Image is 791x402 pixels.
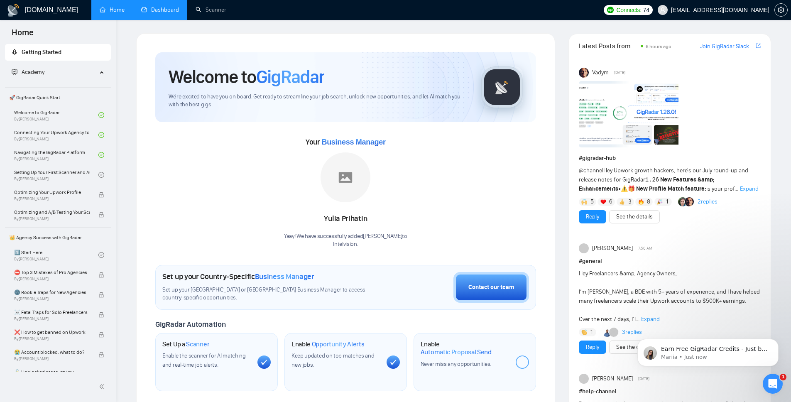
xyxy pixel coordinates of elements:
span: Hey Freelancers &amp; Agency Owners, I’m [PERSON_NAME], a BDE with 5+ years of experience, and I ... [579,270,760,323]
p: Intelvision . [284,240,407,248]
span: Home [5,27,40,44]
img: upwork-logo.png [607,7,614,13]
a: See the details [616,343,653,352]
a: Join GigRadar Slack Community [700,42,754,51]
img: 🔥 [638,199,644,205]
span: 👑 Agency Success with GigRadar [6,229,110,246]
span: Expand [641,316,660,323]
span: 1 [590,328,593,336]
a: Welcome to GigRadarBy[PERSON_NAME] [14,106,98,124]
span: Expand [740,185,759,192]
span: 3 [628,198,632,206]
span: Optimizing Your Upwork Profile [14,188,90,196]
a: Reply [586,343,599,352]
iframe: Intercom live chat [763,374,783,394]
span: Never miss any opportunities. [421,360,491,368]
img: logo [7,4,20,17]
a: 3replies [622,328,642,336]
span: export [756,42,761,49]
img: F09AC4U7ATU-image.png [579,81,678,147]
a: 1️⃣ Start HereBy[PERSON_NAME] [14,246,98,264]
span: Hey Upwork growth hackers, here's our July round-up and release notes for GigRadar • is your prof... [579,167,748,192]
span: ⚠️ [621,185,628,192]
span: check-circle [98,252,104,258]
span: We're excited to have you on board. Get ready to streamline your job search, unlock new opportuni... [169,93,468,109]
span: Keep updated on top matches and new jobs. [291,352,375,368]
strong: New Profile Match feature: [636,185,706,192]
span: 🎁 [628,185,635,192]
img: Alex B [678,197,687,206]
span: 😭 Account blocked: what to do? [14,348,90,356]
span: ☠️ Fatal Traps for Solo Freelancers [14,308,90,316]
span: @channel [579,167,603,174]
button: Contact our team [453,272,529,303]
span: Academy [12,69,44,76]
a: searchScanner [196,6,226,13]
span: 1 [666,198,668,206]
span: [PERSON_NAME] [592,374,633,383]
span: 6 [609,198,612,206]
span: 7:50 AM [638,245,652,252]
span: lock [98,212,104,218]
img: 👍 [619,199,625,205]
a: Reply [586,212,599,221]
span: 🌚 Rookie Traps for New Agencies [14,288,90,297]
a: Navigating the GigRadar PlatformBy[PERSON_NAME] [14,146,98,164]
span: 5 [590,198,594,206]
span: By [PERSON_NAME] [14,336,90,341]
button: Reply [579,210,606,223]
span: check-circle [98,132,104,138]
span: lock [98,292,104,298]
a: 2replies [698,198,718,206]
span: double-left [99,382,107,391]
span: Connects: [616,5,641,15]
span: 🔓 Unblocked cases: review [14,368,90,376]
span: Business Manager [321,138,385,146]
span: check-circle [98,152,104,158]
h1: Set up your Country-Specific [162,272,314,281]
span: check-circle [98,172,104,178]
a: export [756,42,761,50]
span: By [PERSON_NAME] [14,316,90,321]
span: Latest Posts from the GigRadar Community [579,41,638,51]
span: 8 [647,198,650,206]
span: Academy [22,69,44,76]
button: setting [774,3,788,17]
h1: # gigradar-hub [579,154,761,163]
span: Optimizing and A/B Testing Your Scanner for Better Results [14,208,90,216]
img: gigradar-logo.png [481,66,523,108]
img: placeholder.png [321,152,370,202]
span: By [PERSON_NAME] [14,277,90,282]
span: lock [98,352,104,358]
a: homeHome [100,6,125,13]
span: Scanner [186,340,209,348]
h1: Enable [421,340,509,356]
h1: # help-channel [579,387,761,396]
code: 1.26 [645,176,659,183]
span: rocket [12,49,17,55]
span: Business Manager [255,272,314,281]
span: Enable the scanner for AI matching and real-time job alerts. [162,352,246,368]
span: [PERSON_NAME] [592,244,633,253]
h1: Set Up a [162,340,209,348]
a: setting [774,7,788,13]
h1: # general [579,257,761,266]
span: By [PERSON_NAME] [14,356,90,361]
h1: Welcome to [169,66,324,88]
a: See the details [616,212,653,221]
span: ⛔ Top 3 Mistakes of Pro Agencies [14,268,90,277]
li: Getting Started [5,44,111,61]
span: lock [98,332,104,338]
span: lock [98,272,104,278]
span: [DATE] [614,69,625,76]
span: By [PERSON_NAME] [14,297,90,301]
span: By [PERSON_NAME] [14,216,90,221]
a: dashboardDashboard [141,6,179,13]
iframe: Intercom notifications message [625,321,791,380]
img: 🙌 [581,199,587,205]
span: GigRadar Automation [155,320,225,329]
